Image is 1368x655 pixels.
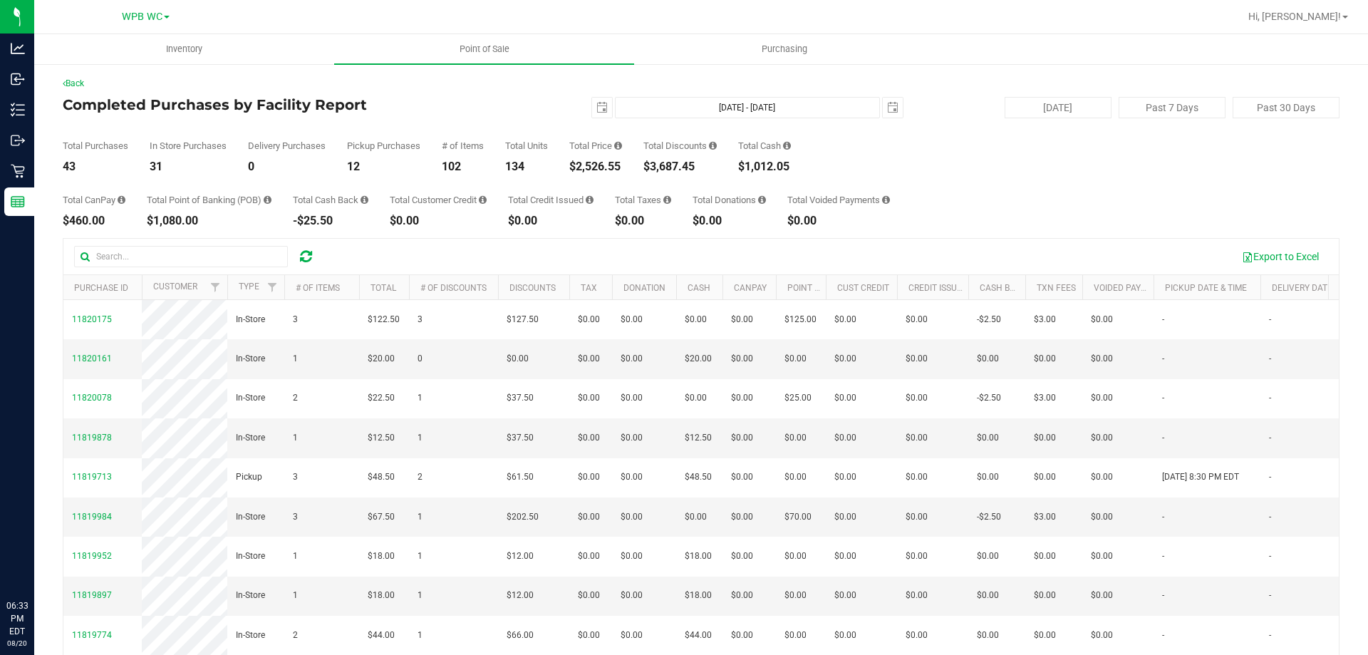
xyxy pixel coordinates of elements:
i: Sum of the successful, non-voided CanPay payment transactions for all purchases in the date range. [118,195,125,205]
a: Discounts [509,283,556,293]
span: $0.00 [1091,313,1113,326]
div: Total Discounts [643,141,717,150]
span: $0.00 [784,352,807,366]
span: 11819897 [72,590,112,600]
span: - [1162,352,1164,366]
a: Filter [204,275,227,299]
span: $0.00 [977,470,999,484]
span: In-Store [236,550,265,563]
span: Point of Sale [440,43,529,56]
span: $0.00 [1091,510,1113,524]
div: Total Units [505,141,548,150]
span: $0.00 [906,391,928,405]
span: $0.00 [977,431,999,445]
div: Total Price [569,141,622,150]
span: $12.00 [507,589,534,602]
span: 3 [293,313,298,326]
span: $18.00 [368,589,395,602]
span: 11820175 [72,314,112,324]
a: # of Discounts [420,283,487,293]
i: Sum of the successful, non-voided cash payment transactions for all purchases in the date range. ... [783,141,791,150]
div: $0.00 [390,215,487,227]
span: $0.00 [685,391,707,405]
span: - [1269,589,1271,602]
span: $12.50 [368,431,395,445]
span: $0.00 [977,629,999,642]
span: 3 [418,313,423,326]
span: $0.00 [1091,629,1113,642]
span: $18.00 [685,550,712,563]
span: $3.00 [1034,391,1056,405]
span: $0.00 [784,550,807,563]
span: $37.50 [507,431,534,445]
div: In Store Purchases [150,141,227,150]
span: $44.00 [685,629,712,642]
span: - [1162,510,1164,524]
span: 1 [418,550,423,563]
a: Tax [581,283,597,293]
span: - [1269,431,1271,445]
div: $0.00 [787,215,890,227]
span: 1 [418,431,423,445]
span: $0.00 [834,589,856,602]
span: $20.00 [685,352,712,366]
i: Sum of all account credit issued for all refunds from returned purchases in the date range. [586,195,594,205]
span: 1 [293,550,298,563]
a: Inventory [34,34,334,64]
span: 11820161 [72,354,112,363]
span: Purchasing [742,43,826,56]
span: [DATE] 8:30 PM EDT [1162,470,1239,484]
span: $0.00 [507,352,529,366]
h4: Completed Purchases by Facility Report [63,97,488,113]
span: 1 [293,431,298,445]
span: $0.00 [685,510,707,524]
span: $0.00 [834,391,856,405]
span: $0.00 [906,550,928,563]
span: $0.00 [784,470,807,484]
a: Total [370,283,396,293]
i: Sum of all voided payment transaction amounts, excluding tips and transaction fees, for all purch... [882,195,890,205]
span: - [1269,352,1271,366]
span: $0.00 [621,550,643,563]
div: Total Point of Banking (POB) [147,195,271,205]
span: In-Store [236,391,265,405]
span: $0.00 [906,352,928,366]
span: $0.00 [621,391,643,405]
div: Total Taxes [615,195,671,205]
i: Sum of the successful, non-voided point-of-banking payment transactions, both via payment termina... [264,195,271,205]
span: $20.00 [368,352,395,366]
span: $0.00 [784,589,807,602]
span: 1 [418,510,423,524]
div: $3,687.45 [643,161,717,172]
inline-svg: Reports [11,195,25,209]
button: Past 30 Days [1233,97,1339,118]
span: $0.00 [578,352,600,366]
span: $0.00 [1091,391,1113,405]
span: In-Store [236,629,265,642]
span: $0.00 [578,629,600,642]
div: $1,080.00 [147,215,271,227]
span: 3 [293,510,298,524]
span: $25.00 [784,391,812,405]
span: $0.00 [731,431,753,445]
p: 08/20 [6,638,28,649]
div: $0.00 [693,215,766,227]
button: Past 7 Days [1119,97,1225,118]
div: Total Customer Credit [390,195,487,205]
span: $0.00 [578,391,600,405]
span: $0.00 [685,313,707,326]
span: $0.00 [731,550,753,563]
a: Pickup Date & Time [1165,283,1247,293]
span: $0.00 [731,352,753,366]
span: $0.00 [731,470,753,484]
a: Type [239,282,259,292]
span: 11819713 [72,472,112,482]
span: $125.00 [784,313,817,326]
div: Total Cash [738,141,791,150]
span: 2 [293,629,298,642]
span: $0.00 [977,550,999,563]
span: $18.00 [368,550,395,563]
span: $3.00 [1034,313,1056,326]
span: $0.00 [1091,431,1113,445]
a: Back [63,78,84,88]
